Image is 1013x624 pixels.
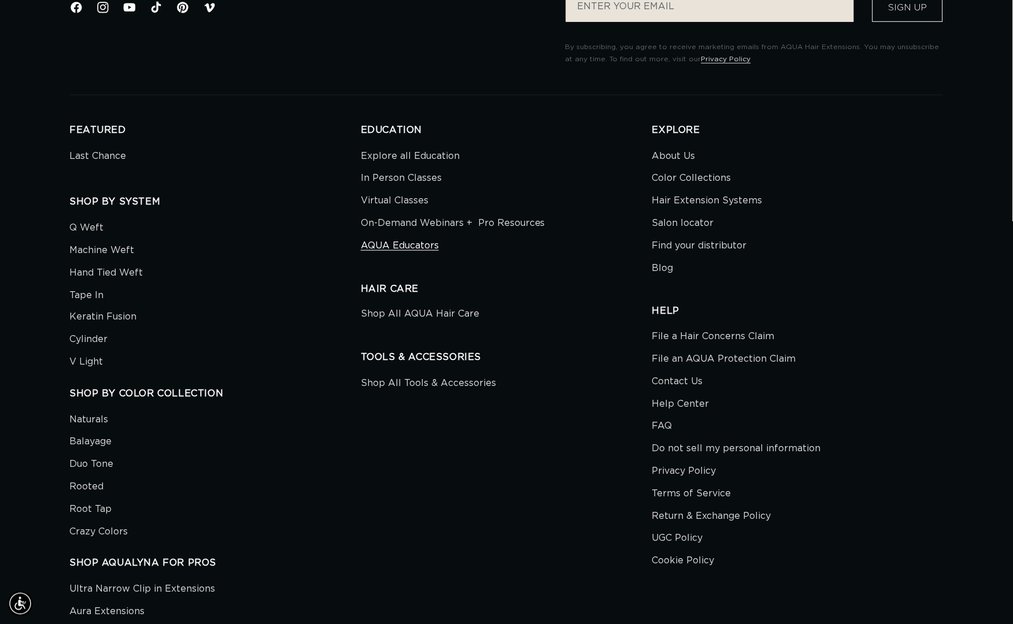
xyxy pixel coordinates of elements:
[361,235,439,257] a: AQUA Educators
[361,283,652,295] h2: HAIR CARE
[8,591,33,616] div: Accessibility Menu
[69,284,103,307] a: Tape In
[652,483,731,506] a: Terms of Service
[652,148,696,168] a: About Us
[652,329,775,348] a: File a Hair Concerns Claim
[69,148,126,168] a: Last Chance
[69,521,128,544] a: Crazy Colors
[361,148,460,168] a: Explore all Education
[69,601,145,623] a: Aura Extensions
[652,212,714,235] a: Salon locator
[652,371,703,393] a: Contact Us
[69,262,143,284] a: Hand Tied Weft
[69,220,103,239] a: Q Weft
[652,348,796,371] a: File an AQUA Protection Claim
[565,41,944,66] p: By subscribing, you agree to receive marketing emails from AQUA Hair Extensions. You may unsubscr...
[361,376,496,395] a: Shop All Tools & Accessories
[652,393,709,416] a: Help Center
[652,506,771,528] a: Return & Exchange Policy
[652,257,674,280] a: Blog
[69,196,361,208] h2: SHOP BY SYSTEM
[69,476,103,499] a: Rooted
[652,124,944,136] h2: EXPLORE
[652,460,716,483] a: Privacy Policy
[69,329,108,351] a: Cylinder
[69,239,134,262] a: Machine Weft
[69,431,112,454] a: Balayage
[652,305,944,317] h2: HELP
[361,306,479,326] a: Shop All AQUA Hair Care
[701,55,751,62] a: Privacy Policy
[361,352,652,364] h2: TOOLS & ACCESSORIES
[652,550,715,573] a: Cookie Policy
[69,558,361,570] h2: SHOP AQUALYNA FOR PROS
[69,388,361,400] h2: SHOP BY COLOR COLLECTION
[652,415,672,438] a: FAQ
[69,351,103,374] a: V Light
[69,412,108,432] a: Naturals
[361,124,652,136] h2: EDUCATION
[69,499,112,521] a: Root Tap
[69,124,361,136] h2: FEATURED
[69,306,136,329] a: Keratin Fusion
[69,454,113,476] a: Duo Tone
[652,190,763,212] a: Hair Extension Systems
[652,438,821,460] a: Do not sell my personal information
[652,528,703,550] a: UGC Policy
[361,212,545,235] a: On-Demand Webinars + Pro Resources
[69,581,215,601] a: Ultra Narrow Clip in Extensions
[652,235,747,257] a: Find your distributor
[652,167,731,190] a: Color Collections
[361,167,442,190] a: In Person Classes
[361,190,428,212] a: Virtual Classes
